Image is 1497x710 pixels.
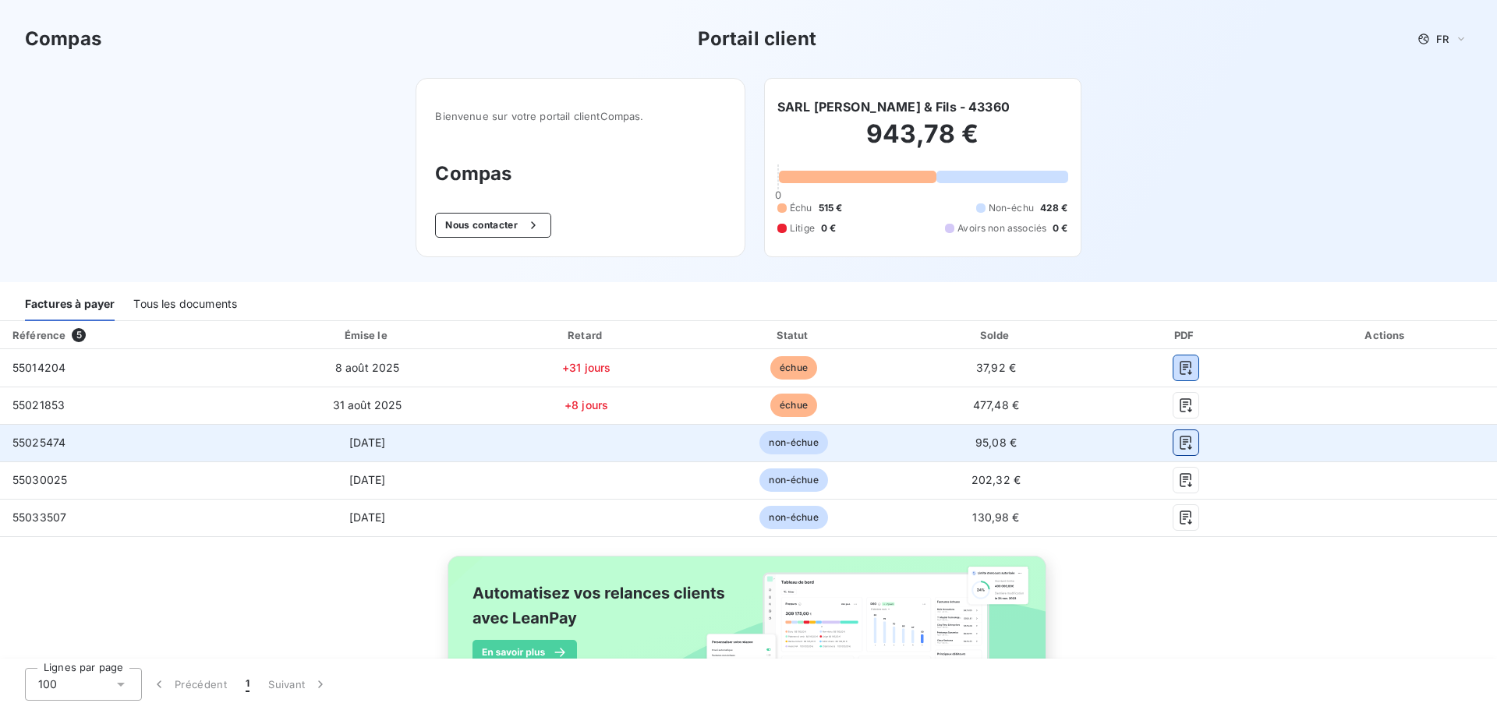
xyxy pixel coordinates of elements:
[335,361,400,374] span: 8 août 2025
[777,118,1068,165] h2: 943,78 €
[1053,221,1067,235] span: 0 €
[989,201,1034,215] span: Non-échu
[698,25,816,53] h3: Portail client
[819,201,843,215] span: 515 €
[976,361,1016,374] span: 37,92 €
[349,473,386,486] span: [DATE]
[485,327,688,343] div: Retard
[759,431,827,454] span: non-échue
[246,676,249,692] span: 1
[973,398,1019,412] span: 477,48 €
[25,25,101,53] h3: Compas
[790,221,815,235] span: Litige
[564,398,608,412] span: +8 jours
[236,668,259,701] button: 1
[1099,327,1272,343] div: PDF
[975,436,1017,449] span: 95,08 €
[770,394,817,417] span: échue
[759,506,827,529] span: non-échue
[12,398,65,412] span: 55021853
[12,329,65,341] div: Référence
[435,160,726,188] h3: Compas
[133,288,237,321] div: Tous les documents
[775,189,781,201] span: 0
[821,221,836,235] span: 0 €
[12,473,67,486] span: 55030025
[759,468,827,492] span: non-échue
[899,327,1092,343] div: Solde
[142,668,236,701] button: Précédent
[1279,327,1494,343] div: Actions
[38,676,57,692] span: 100
[777,97,1010,116] h6: SARL [PERSON_NAME] & Fils - 43360
[695,327,894,343] div: Statut
[257,327,479,343] div: Émise le
[72,328,86,342] span: 5
[12,436,65,449] span: 55025474
[12,361,65,374] span: 55014204
[562,361,610,374] span: +31 jours
[435,213,550,238] button: Nous contacter
[349,436,386,449] span: [DATE]
[1040,201,1068,215] span: 428 €
[25,288,115,321] div: Factures à payer
[259,668,338,701] button: Suivant
[435,110,726,122] span: Bienvenue sur votre portail client Compas .
[957,221,1046,235] span: Avoirs non associés
[333,398,402,412] span: 31 août 2025
[12,510,66,524] span: 55033507
[972,510,1019,524] span: 130,98 €
[790,201,812,215] span: Échu
[770,356,817,380] span: échue
[349,510,386,524] span: [DATE]
[971,473,1021,486] span: 202,32 €
[1436,33,1449,45] span: FR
